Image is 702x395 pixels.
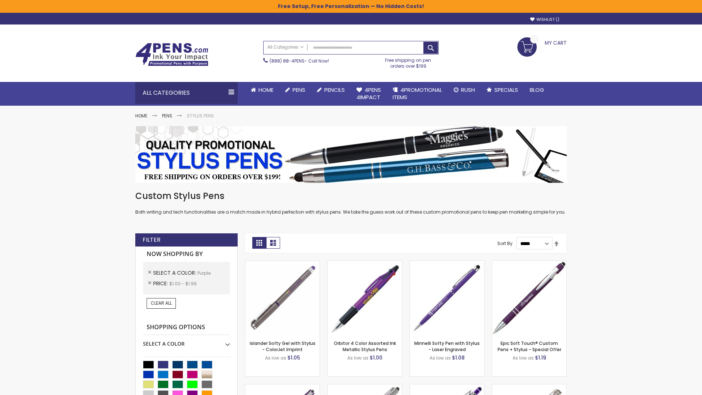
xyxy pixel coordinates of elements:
[265,355,286,361] span: As low as
[347,355,369,361] span: As low as
[143,320,230,335] strong: Shopping Options
[135,82,238,104] div: All Categories
[492,384,566,390] a: Tres-Chic Touch Pen - Standard Laser-Purple
[393,86,442,101] span: 4PROMOTIONAL ITEMS
[197,270,211,276] span: Purple
[497,240,513,247] label: Sort By
[258,86,273,94] span: Home
[530,17,559,22] a: Wishlist
[498,340,561,352] a: Epic Soft Touch® Custom Pens + Stylus - Special Offer
[430,355,451,361] span: As low as
[481,82,524,98] a: Specials
[269,58,329,64] span: - Call Now!
[530,86,544,94] span: Blog
[452,354,465,361] span: $1.08
[414,340,480,352] a: Minnelli Softy Pen with Stylus - Laser Engraved
[143,247,230,262] strong: Now Shopping by
[279,82,311,98] a: Pens
[135,190,567,215] div: Both writing and tech functionalities are a match made in hybrid perfection with stylus pens. We ...
[264,41,307,53] a: All Categories
[410,261,484,335] img: Minnelli Softy Pen with Stylus - Laser Engraved-Purple
[153,280,169,287] span: Price
[513,355,534,361] span: As low as
[328,261,402,335] img: Orbitor 4 Color Assorted Ink Metallic Stylus Pens-Purple
[135,126,567,183] img: Stylus Pens
[328,384,402,390] a: Tres-Chic with Stylus Metal Pen - Standard Laser-Purple
[162,113,172,119] a: Pens
[245,260,320,267] a: Islander Softy Gel with Stylus - ColorJet Imprint-Purple
[147,298,176,308] a: Clear All
[461,86,475,94] span: Rush
[151,300,172,306] span: Clear All
[410,260,484,267] a: Minnelli Softy Pen with Stylus - Laser Engraved-Purple
[135,113,147,119] a: Home
[245,82,279,98] a: Home
[492,260,566,267] a: 4P-MS8B-Purple
[334,340,396,352] a: Orbitor 4 Color Assorted Ink Metallic Stylus Pens
[135,43,208,66] img: 4Pens Custom Pens and Promotional Products
[370,354,382,361] span: $1.00
[153,269,197,276] span: Select A Color
[410,384,484,390] a: Phoenix Softy with Stylus Pen - Laser-Purple
[524,82,550,98] a: Blog
[492,261,566,335] img: 4P-MS8B-Purple
[287,354,300,361] span: $1.05
[292,86,305,94] span: Pens
[250,340,316,352] a: Islander Softy Gel with Stylus - ColorJet Imprint
[245,261,320,335] img: Islander Softy Gel with Stylus - ColorJet Imprint-Purple
[324,86,345,94] span: Pencils
[269,58,305,64] a: (888) 88-4PENS
[143,335,230,347] div: Select A Color
[356,86,381,101] span: 4Pens 4impact
[387,82,448,106] a: 4PROMOTIONALITEMS
[245,384,320,390] a: Avendale Velvet Touch Stylus Gel Pen-Purple
[169,281,197,287] span: $1.00 - $1.99
[494,86,518,94] span: Specials
[378,54,439,69] div: Free shipping on pen orders over $199
[252,237,266,249] strong: Grid
[351,82,387,106] a: 4Pens4impact
[448,82,481,98] a: Rush
[311,82,351,98] a: Pencils
[187,113,214,119] strong: Stylus Pens
[535,354,546,361] span: $1.19
[143,236,161,244] strong: Filter
[328,260,402,267] a: Orbitor 4 Color Assorted Ink Metallic Stylus Pens-Purple
[267,44,304,50] span: All Categories
[135,190,567,202] h1: Custom Stylus Pens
